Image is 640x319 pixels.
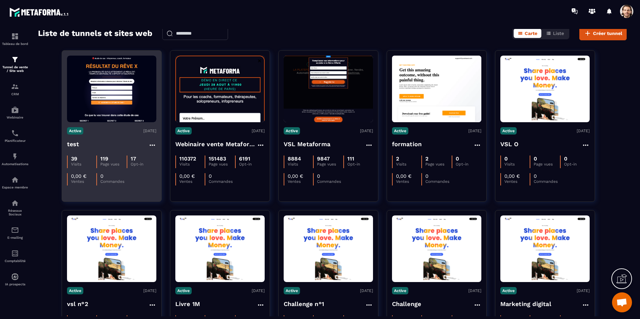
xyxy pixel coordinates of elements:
[71,179,96,184] p: Ventes
[500,127,517,135] p: Active
[2,27,28,51] a: formationformationTableau de bord
[2,171,28,194] a: automationsautomationsEspace membre
[11,176,19,184] img: automations
[2,148,28,171] a: automationsautomationsAutomatisations
[11,56,19,64] img: formation
[284,56,373,122] img: image
[143,288,156,293] p: [DATE]
[2,92,28,96] p: CRM
[179,162,205,166] p: Visits
[553,31,564,36] span: Liste
[2,101,28,124] a: automationsautomationsWebinaire
[179,156,196,162] p: 110372
[456,162,481,166] p: Opt-in
[317,173,320,179] p: 0
[456,156,459,162] p: 0
[2,221,28,244] a: emailemailE-mailing
[317,179,342,184] p: Commandes
[317,162,343,166] p: Page vues
[360,129,373,133] p: [DATE]
[2,244,28,268] a: accountantaccountantComptabilité
[534,162,560,166] p: Page vues
[360,288,373,293] p: [DATE]
[396,156,399,162] p: 2
[288,162,313,166] p: Visits
[175,56,265,122] img: image
[175,140,257,149] h4: Webinaire vente Metaforma
[284,299,324,309] h4: Challenge n°1
[392,299,421,309] h4: Challenge
[9,6,69,18] img: logo
[67,217,156,280] img: image
[179,179,205,184] p: Ventes
[2,185,28,189] p: Espace membre
[577,129,590,133] p: [DATE]
[593,30,622,37] span: Créer tunnel
[11,226,19,234] img: email
[2,259,28,263] p: Comptabilité
[11,83,19,91] img: formation
[317,156,330,162] p: 9847
[2,51,28,78] a: formationformationTunnel de vente / Site web
[392,217,481,280] img: image
[504,173,520,179] p: 0,00 €
[392,56,481,122] img: image
[100,162,127,166] p: Page vues
[175,299,200,309] h4: Livre 1M
[514,29,541,38] button: Carte
[209,162,235,166] p: Page vues
[2,282,28,286] p: IA prospects
[209,179,234,184] p: Commandes
[175,127,192,135] p: Active
[500,58,590,121] img: image
[11,199,19,207] img: social-network
[396,179,421,184] p: Ventes
[71,156,77,162] p: 39
[542,29,568,38] button: Liste
[500,217,590,280] img: image
[100,156,108,162] p: 119
[288,173,303,179] p: 0,00 €
[284,140,331,149] h4: VSL Metaforma
[284,287,300,294] p: Active
[396,173,412,179] p: 0,00 €
[2,42,28,46] p: Tableau de bord
[71,162,96,166] p: Visits
[67,56,156,122] img: image
[284,127,300,135] p: Active
[347,162,373,166] p: Opt-in
[2,65,28,73] p: Tunnel de vente / Site web
[396,162,421,166] p: Visits
[11,129,19,137] img: scheduler
[11,249,19,257] img: accountant
[500,299,551,309] h4: Marketing digital
[425,162,452,166] p: Page vues
[534,173,537,179] p: 0
[288,179,313,184] p: Ventes
[500,140,519,149] h4: VSL O
[67,299,88,309] h4: vsl n°2
[392,140,422,149] h4: formation
[468,288,481,293] p: [DATE]
[179,173,195,179] p: 0,00 €
[11,273,19,281] img: automations
[239,162,264,166] p: Opt-in
[2,162,28,166] p: Automatisations
[252,288,265,293] p: [DATE]
[504,162,530,166] p: Visits
[425,173,428,179] p: 0
[100,179,126,184] p: Commandes
[209,173,212,179] p: 0
[2,194,28,221] a: social-networksocial-networkRéseaux Sociaux
[100,173,103,179] p: 0
[131,156,136,162] p: 17
[143,129,156,133] p: [DATE]
[564,156,567,162] p: 0
[11,106,19,114] img: automations
[534,156,537,162] p: 0
[131,162,156,166] p: Opt-in
[504,156,508,162] p: 0
[11,153,19,160] img: automations
[2,209,28,216] p: Réseaux Sociaux
[425,156,428,162] p: 2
